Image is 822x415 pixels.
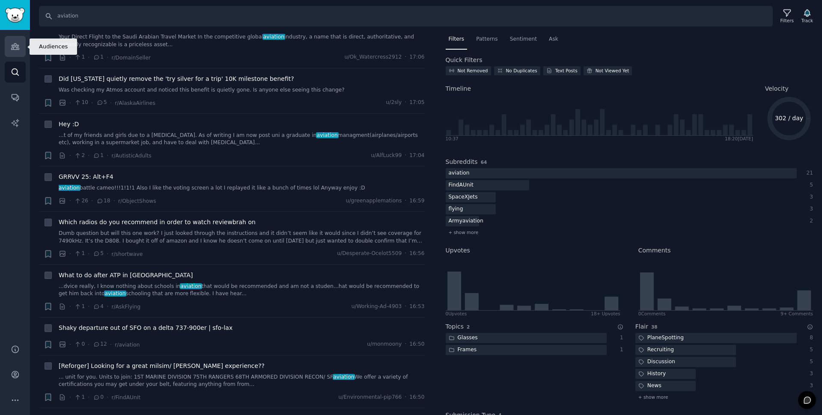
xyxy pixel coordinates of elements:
[449,229,479,235] span: + show more
[806,193,813,201] div: 3
[69,53,71,62] span: ·
[74,250,85,258] span: 1
[59,218,256,227] a: Which radios do you recommend in order to watch reviewbrah on
[806,370,813,378] div: 3
[638,311,666,317] div: 0 Comment s
[405,99,406,107] span: ·
[74,152,85,160] span: 2
[725,136,753,142] div: 18:20 [DATE]
[59,362,265,371] span: [Reforger] Looking for a great milsim/ [PERSON_NAME] experience??
[59,86,425,94] a: Was checking my Atmos account and noticed this benefit is quietly gone. Is anyone else seeing thi...
[446,333,481,344] div: Glasses
[74,53,85,61] span: 1
[69,249,71,258] span: ·
[262,34,285,40] span: aviation
[616,334,623,342] div: 1
[409,53,424,61] span: 17:06
[69,151,71,160] span: ·
[510,36,537,43] span: Sentiment
[58,185,80,191] span: aviation
[59,373,425,388] a: ... unit for you. Units to join: 1ST MARINE DIVISION 75TH RANGERS 68TH ARMORED DIVISION RECON/ SF...
[88,151,89,160] span: ·
[476,36,497,43] span: Patterns
[111,394,140,400] span: r/FindAUnit
[446,216,487,227] div: Armyaviation
[635,369,669,379] div: History
[107,249,108,258] span: ·
[806,346,813,354] div: 5
[449,36,465,43] span: Filters
[405,303,406,311] span: ·
[345,53,402,61] span: u/Ok_Watercress2912
[806,181,813,189] div: 5
[88,340,89,349] span: ·
[69,302,71,311] span: ·
[651,324,658,329] span: 38
[316,132,339,138] span: aviation
[446,345,480,356] div: Frames
[405,341,406,348] span: ·
[409,341,424,348] span: 16:50
[458,68,488,74] div: Not Removed
[69,196,71,205] span: ·
[5,8,25,23] img: GummySearch logo
[59,283,425,298] a: ...dvice really, I know nothing about schools inaviationthat would be recommended and am not a st...
[346,197,402,205] span: u/greenapplemations
[446,246,470,255] h2: Upvotes
[467,324,470,329] span: 2
[69,98,71,107] span: ·
[59,271,193,280] a: What to do after ATP in [GEOGRAPHIC_DATA]
[780,18,794,24] div: Filters
[39,6,773,27] input: Search Keyword
[806,334,813,342] div: 8
[555,68,578,74] div: Text Posts
[180,283,203,289] span: aviation
[59,323,232,332] a: Shaky departure out of SFO on a delta 737-900er | sfo-lax
[367,341,402,348] span: u/monmoony
[405,250,406,258] span: ·
[69,340,71,349] span: ·
[59,172,113,181] a: GRRVV 25: Alt+F4
[405,197,406,205] span: ·
[635,322,648,331] h2: Flair
[386,99,402,107] span: u/2sly
[111,304,140,310] span: r/AskFlying
[446,168,473,179] div: aviation
[93,341,107,348] span: 12
[635,345,677,356] div: Recruiting
[806,358,813,366] div: 5
[93,394,104,401] span: 0
[635,333,687,344] div: PlaneSpotting
[74,341,85,348] span: 0
[409,394,424,401] span: 16:50
[107,53,108,62] span: ·
[74,99,88,107] span: 10
[74,303,85,311] span: 1
[549,36,558,43] span: Ask
[446,180,477,191] div: FindAUnit
[59,74,294,83] a: Did [US_STATE] quietly remove the 'try silver for a trip' 10K milestone benefit?
[69,393,71,402] span: ·
[74,394,85,401] span: 1
[351,303,402,311] span: u/Working-Ad-4903
[446,136,459,142] div: 10:37
[113,196,115,205] span: ·
[88,302,89,311] span: ·
[506,68,537,74] div: No Duplicates
[591,311,620,317] div: 18+ Upvotes
[107,302,108,311] span: ·
[806,217,813,225] div: 2
[780,311,813,317] div: 9+ Comments
[118,198,156,204] span: r/ObjectShows
[93,53,104,61] span: 1
[409,197,424,205] span: 16:59
[638,246,671,255] h2: Comments
[93,152,104,160] span: 1
[405,152,406,160] span: ·
[88,393,89,402] span: ·
[798,7,816,25] button: Track
[806,205,813,213] div: 3
[446,84,471,93] span: Timeline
